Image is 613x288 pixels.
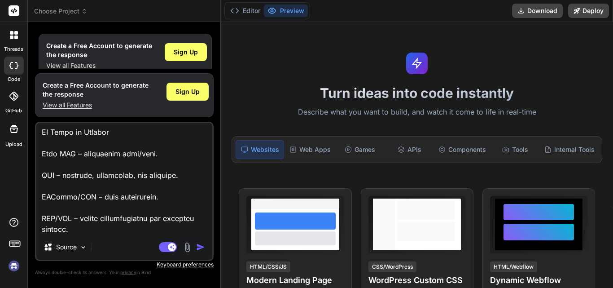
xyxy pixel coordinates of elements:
h1: Create a Free Account to generate the response [43,81,149,99]
p: Keyboard preferences [35,261,214,268]
label: code [8,75,20,83]
div: APIs [385,140,433,159]
div: HTML/CSS/JS [246,261,290,272]
div: Internal Tools [541,140,598,159]
h4: WordPress Custom CSS [368,274,466,287]
p: Describe what you want to build, and watch it come to life in real-time [226,106,608,118]
span: Sign Up [174,48,198,57]
div: Web Apps [286,140,334,159]
div: Tools [491,140,539,159]
span: privacy [120,270,136,275]
span: Sign Up [175,87,200,96]
div: HTML/Webflow [490,261,537,272]
h1: Create a Free Account to generate the response [46,41,152,59]
label: Upload [5,141,22,148]
div: CSS/WordPress [368,261,416,272]
span: Choose Project [34,7,88,16]
img: signin [6,258,22,274]
button: Preview [264,4,308,17]
div: Components [435,140,490,159]
p: Source [56,243,77,252]
img: attachment [182,242,193,253]
img: Pick Models [79,244,87,251]
h1: Turn ideas into code instantly [226,85,608,101]
button: Download [512,4,563,18]
button: Deploy [568,4,609,18]
img: icon [196,243,205,252]
div: Games [336,140,384,159]
p: View all Features [46,61,152,70]
textarea: "Loremi d sitame, CO-adipisc Elitsed Doeiusmodt Incididunt Utlabore etd magnaal enimadminimve. Qu... [36,123,212,235]
div: Websites [236,140,284,159]
h4: Modern Landing Page [246,274,344,287]
p: View all Features [43,101,149,110]
label: threads [4,45,23,53]
label: GitHub [5,107,22,115]
button: Editor [227,4,264,17]
p: Always double-check its answers. Your in Bind [35,268,214,277]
